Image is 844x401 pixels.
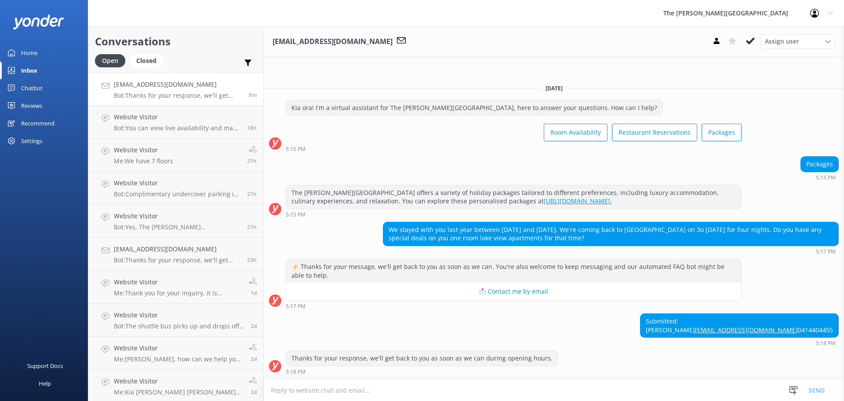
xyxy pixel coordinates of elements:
a: Website VisitorMe:Thank you for your inquiry, it is depending on the ages of kids. If a kid is [D... [88,271,263,304]
div: Recommend [21,114,55,132]
strong: 5:17 PM [286,304,306,309]
strong: 5:15 PM [286,212,306,217]
div: Closed [130,54,163,67]
p: Bot: Complimentary undercover parking is available for guests at The [PERSON_NAME][GEOGRAPHIC_DAT... [114,190,240,198]
p: Me: Kia [PERSON_NAME] [PERSON_NAME], Thank you for your message. In order to book with a promo co... [114,388,242,396]
a: Website VisitorMe:We have 7 floors21h [88,139,263,172]
strong: 5:15 PM [286,147,306,152]
h3: [EMAIL_ADDRESS][DOMAIN_NAME] [273,36,393,48]
a: [EMAIL_ADDRESS][DOMAIN_NAME]Bot:Thanks for your response, we'll get back to you as soon as we can... [88,238,263,271]
div: Home [21,44,37,62]
a: Website VisitorBot:Complimentary undercover parking is available for guests at The [PERSON_NAME][... [88,172,263,205]
div: Help [39,375,51,392]
button: Room Availability [544,124,608,141]
a: [EMAIL_ADDRESS][DOMAIN_NAME]Bot:Thanks for your response, we'll get back to you as soon as we can... [88,73,263,106]
span: 07:37pm 16-Aug-2025 (UTC +12:00) Pacific/Auckland [247,157,257,165]
p: Bot: Thanks for your response, we'll get back to you as soon as we can during opening hours. [114,92,242,99]
span: 09:47am 15-Aug-2025 (UTC +12:00) Pacific/Auckland [251,355,257,363]
div: Open [95,54,125,67]
div: 05:18pm 17-Aug-2025 (UTC +12:00) Pacific/Auckland [286,368,558,375]
span: 07:29pm 16-Aug-2025 (UTC +12:00) Pacific/Auckland [247,223,257,231]
p: Bot: Yes, The [PERSON_NAME][GEOGRAPHIC_DATA] offers complimentary undercover parking for guests. [114,223,240,231]
div: We stayed with you last year between [DATE] and [DATE]. We're coming back to [GEOGRAPHIC_DATA] on... [383,222,838,246]
button: Packages [702,124,742,141]
div: Submitted: [PERSON_NAME] 0414404455 [640,314,838,337]
p: Me: [PERSON_NAME], how can we help you [DATE]? If you would like to contact reception, feel free ... [114,355,242,363]
a: Website VisitorBot:The shuttle bus picks up and drops off outside the [PERSON_NAME][GEOGRAPHIC_DA... [88,304,263,337]
h4: Website Visitor [114,277,242,287]
div: 05:17pm 17-Aug-2025 (UTC +12:00) Pacific/Auckland [383,248,839,254]
h4: Website Visitor [114,376,242,386]
h4: [EMAIL_ADDRESS][DOMAIN_NAME] [114,244,240,254]
div: 05:15pm 17-Aug-2025 (UTC +12:00) Pacific/Auckland [286,211,742,217]
div: Support Docs [27,357,63,375]
div: Thanks for your response, we'll get back to you as soon as we can during opening hours. [286,351,558,366]
span: 03:35pm 15-Aug-2025 (UTC +12:00) Pacific/Auckland [251,322,257,330]
span: 09:39am 16-Aug-2025 (UTC +12:00) Pacific/Auckland [251,289,257,297]
div: Kia ora! I'm a virtual assistant for The [PERSON_NAME][GEOGRAPHIC_DATA], here to answer your ques... [286,100,662,115]
strong: 5:18 PM [816,341,836,346]
button: 📩 Contact me by email [286,283,741,300]
h2: Conversations [95,33,257,50]
img: yonder-white-logo.png [13,15,64,29]
a: Closed [130,55,167,65]
div: Chatbot [21,79,43,97]
strong: 5:15 PM [816,175,836,180]
a: Website VisitorMe:[PERSON_NAME], how can we help you [DATE]? If you would like to contact recepti... [88,337,263,370]
p: Bot: The shuttle bus picks up and drops off outside the [PERSON_NAME][GEOGRAPHIC_DATA], [STREET_A... [114,322,244,330]
h4: [EMAIL_ADDRESS][DOMAIN_NAME] [114,80,242,89]
div: Inbox [21,62,37,79]
div: Reviews [21,97,42,114]
h4: Website Visitor [114,112,240,122]
span: [DATE] [540,85,568,92]
div: Packages [801,157,838,172]
div: 05:15pm 17-Aug-2025 (UTC +12:00) Pacific/Auckland [286,146,742,152]
div: 05:18pm 17-Aug-2025 (UTC +12:00) Pacific/Auckland [640,340,839,346]
span: 05:56pm 16-Aug-2025 (UTC +12:00) Pacific/Auckland [247,256,257,264]
strong: 5:17 PM [816,249,836,254]
p: Me: Thank you for your inquiry, it is depending on the ages of kids. If a kid is [DEMOGRAPHIC_DAT... [114,289,242,297]
button: Restaurant Reservations [612,124,697,141]
a: Open [95,55,130,65]
h4: Website Visitor [114,211,240,221]
span: 05:18pm 17-Aug-2025 (UTC +12:00) Pacific/Auckland [249,91,257,99]
span: Assign user [765,37,799,46]
a: [URL][DOMAIN_NAME]. [544,197,612,205]
div: 05:17pm 17-Aug-2025 (UTC +12:00) Pacific/Auckland [286,303,742,309]
h4: Website Visitor [114,343,242,353]
strong: 5:18 PM [286,369,306,375]
span: 09:41am 15-Aug-2025 (UTC +12:00) Pacific/Auckland [251,388,257,396]
div: 05:15pm 17-Aug-2025 (UTC +12:00) Pacific/Auckland [800,174,839,180]
h4: Website Visitor [114,310,244,320]
div: Settings [21,132,42,150]
p: Bot: Thanks for your response, we'll get back to you as soon as we can during opening hours. [114,256,240,264]
div: The [PERSON_NAME][GEOGRAPHIC_DATA] offers a variety of holiday packages tailored to different pre... [286,185,741,209]
p: Me: We have 7 floors [114,157,173,165]
h4: Website Visitor [114,178,240,188]
a: Website VisitorBot:You can view live availability and make your reservation online at [URL][DOMAI... [88,106,263,139]
a: Website VisitorBot:Yes, The [PERSON_NAME][GEOGRAPHIC_DATA] offers complimentary undercover parkin... [88,205,263,238]
p: Bot: You can view live availability and make your reservation online at [URL][DOMAIN_NAME]. [114,124,240,132]
span: 10:45pm 16-Aug-2025 (UTC +12:00) Pacific/Auckland [247,124,257,132]
div: Assign User [760,34,835,48]
a: [EMAIL_ADDRESS][DOMAIN_NAME] [695,326,798,334]
span: 07:31pm 16-Aug-2025 (UTC +12:00) Pacific/Auckland [247,190,257,198]
div: ⚡ Thanks for your message, we'll get back to you as soon as we can. You're also welcome to keep m... [286,259,741,283]
h4: Website Visitor [114,145,173,155]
